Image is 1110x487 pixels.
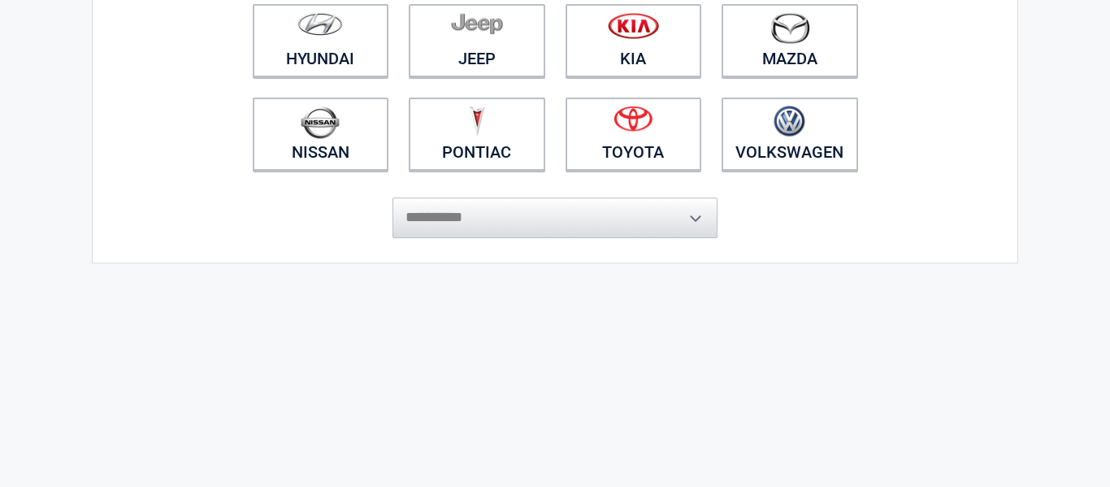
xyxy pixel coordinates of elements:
[774,106,805,137] img: volkswagen
[297,12,343,36] img: hyundai
[469,106,485,137] img: pontiac
[301,106,340,139] img: nissan
[253,98,389,171] a: Nissan
[409,4,545,77] a: Jeep
[608,12,659,39] img: kia
[614,106,653,132] img: toyota
[566,98,702,171] a: Toyota
[253,4,389,77] a: Hyundai
[451,12,503,35] img: jeep
[722,98,858,171] a: Volkswagen
[409,98,545,171] a: Pontiac
[770,12,810,44] img: mazda
[566,4,702,77] a: Kia
[722,4,858,77] a: Mazda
